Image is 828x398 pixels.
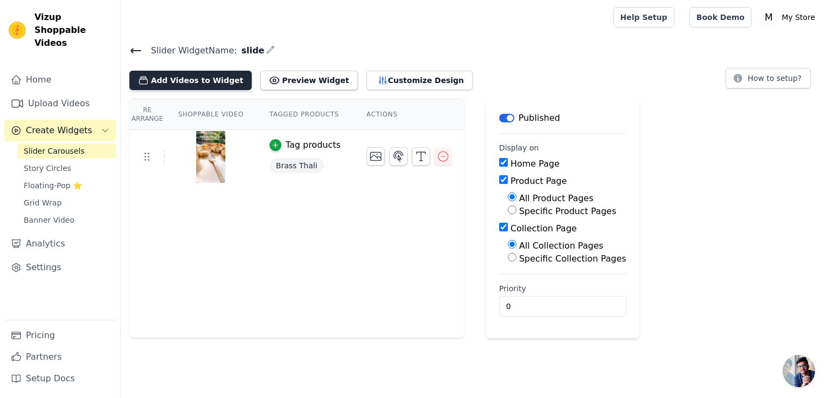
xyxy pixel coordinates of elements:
legend: Display on [499,142,539,153]
button: Preview Widget [260,71,357,90]
a: Settings [4,257,116,278]
span: Slider Carousels [24,146,85,156]
label: All Collection Pages [519,241,603,251]
span: Slider Widget Name: [142,44,237,57]
label: All Product Pages [519,193,594,203]
button: Tag products [270,139,341,152]
span: slide [237,44,265,57]
label: Product Page [510,176,567,186]
a: Slider Carousels [17,143,116,159]
button: Change Thumbnail [367,147,385,166]
a: Help Setup [613,7,674,28]
a: Book Demo [689,7,751,28]
label: Home Page [510,159,560,169]
text: M [765,12,773,23]
span: Story Circles [24,163,71,174]
a: How to setup? [726,76,811,86]
label: Collection Page [510,223,577,234]
th: Shoppable Video [165,99,256,130]
a: Story Circles [17,161,116,176]
button: How to setup? [726,68,811,88]
span: Create Widgets [26,124,92,137]
a: Floating-Pop ⭐ [17,178,116,193]
p: Published [519,112,560,125]
a: Partners [4,346,116,368]
div: Tag products [286,139,341,152]
label: Priority [499,283,626,294]
th: Tagged Products [257,99,354,130]
th: Re Arrange [129,99,165,130]
label: Specific Product Pages [519,206,616,216]
img: vizup-images-e4ac.png [196,131,226,183]
button: Customize Design [367,71,473,90]
a: Pricing [4,325,116,346]
button: M My Store [760,8,819,27]
button: Create Widgets [4,120,116,141]
a: Home [4,69,116,91]
label: Specific Collection Pages [519,253,626,264]
th: Actions [354,99,465,130]
a: Analytics [4,233,116,255]
a: Setup Docs [4,368,116,389]
button: Add Videos to Widget [129,71,252,90]
span: Brass Thali [270,158,324,173]
p: My Store [777,8,819,27]
span: Grid Wrap [24,197,61,208]
a: Grid Wrap [17,195,116,210]
span: Banner Video [24,215,74,225]
div: Edit Name [266,43,275,58]
img: Vizup [9,22,26,39]
span: Floating-Pop ⭐ [24,180,82,191]
div: Open chat [783,355,815,387]
span: Vizup Shoppable Videos [34,11,112,50]
a: Banner Video [17,212,116,228]
a: Upload Videos [4,93,116,114]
